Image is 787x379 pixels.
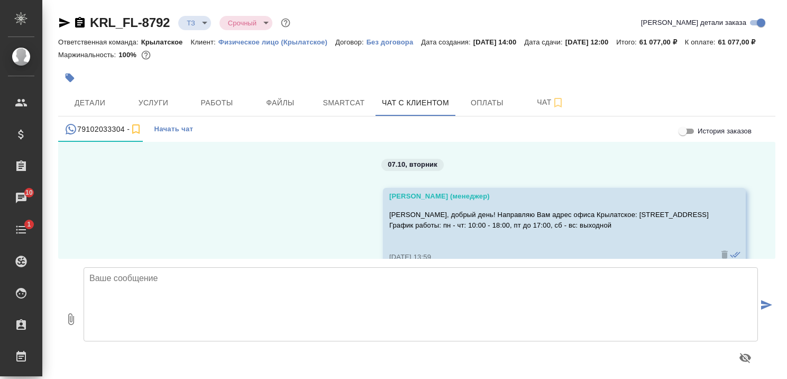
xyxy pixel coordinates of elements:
button: Добавить тэг [58,66,81,89]
span: Оплаты [462,96,513,110]
span: Чат [525,96,576,109]
p: Крылатское [141,38,191,46]
button: Предпросмотр [733,345,758,371]
p: 61 077,00 ₽ [639,38,685,46]
a: Физическое лицо (Крылатское) [218,37,335,46]
span: Детали [65,96,115,110]
a: 10 [3,185,40,211]
div: [DATE] 13:59 [389,252,709,263]
p: К оплате: [685,38,718,46]
span: Файлы [255,96,306,110]
p: Маржинальность: [58,51,118,59]
button: ТЗ [184,19,198,28]
a: KRL_FL-8792 [90,15,170,30]
svg: Подписаться [552,96,564,109]
span: Начать чат [154,123,193,136]
p: [DATE] 14:00 [473,38,525,46]
div: [PERSON_NAME] (менеджер) [389,191,709,202]
span: История заказов [698,126,752,137]
div: ТЗ [219,16,272,30]
p: 61 077,00 ₽ [718,38,764,46]
p: 100% [118,51,139,59]
button: 0.00 RUB; [139,48,153,62]
svg: Подписаться [130,123,142,136]
p: Договор: [335,38,367,46]
p: 07.10, вторник [388,159,437,170]
div: 79102033304 (Кристина) - (undefined) [65,123,142,136]
button: Скопировать ссылку для ЯМессенджера [58,16,71,29]
p: Ответственная команда: [58,38,141,46]
a: Без договора [367,37,422,46]
p: [DATE] 12:00 [565,38,617,46]
p: Дата создания: [421,38,473,46]
span: 1 [21,219,37,230]
span: Услуги [128,96,179,110]
button: Скопировать ссылку [74,16,86,29]
span: 10 [19,187,39,198]
p: Физическое лицо (Крылатское) [218,38,335,46]
p: Дата сдачи: [524,38,565,46]
span: Работы [191,96,242,110]
p: Итого: [616,38,639,46]
span: Smartcat [318,96,369,110]
span: [PERSON_NAME] детали заказа [641,17,746,28]
p: Клиент: [190,38,218,46]
p: Без договора [367,38,422,46]
button: Начать чат [149,116,198,142]
a: 1 [3,216,40,243]
button: Срочный [225,19,260,28]
p: [PERSON_NAME], добрый день! Направляю Вам адрес офиса Крылатское: [STREET_ADDRESS] График работы:... [389,210,709,231]
div: ТЗ [178,16,211,30]
div: simple tabs example [58,116,775,142]
span: Чат с клиентом [382,96,449,110]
